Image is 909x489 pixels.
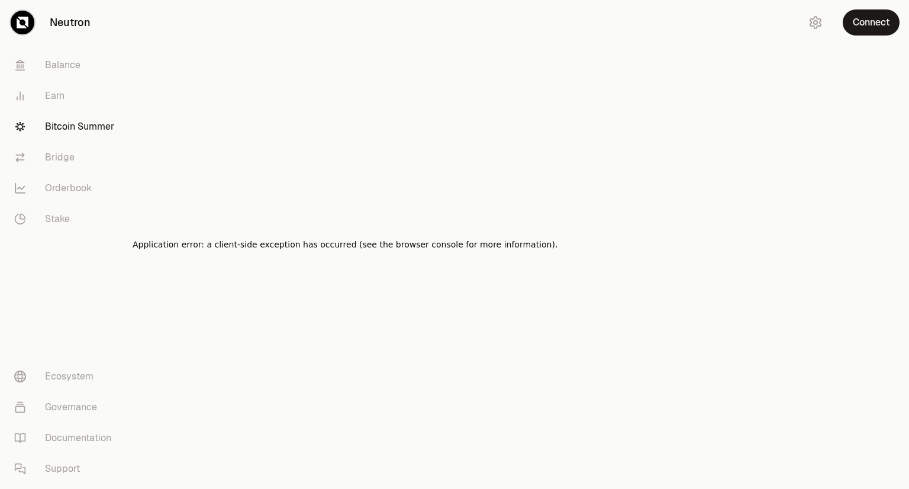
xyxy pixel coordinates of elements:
a: Governance [5,392,128,423]
a: Earn [5,81,128,111]
a: Orderbook [5,173,128,204]
a: Ecosystem [5,361,128,392]
a: Documentation [5,423,128,453]
button: Connect [843,9,900,36]
a: Support [5,453,128,484]
a: Bridge [5,142,128,173]
a: Bitcoin Summer [5,111,128,142]
a: Balance [5,50,128,81]
a: Stake [5,204,128,234]
h2: Application error: a client-side exception has occurred (see the browser console for more informa... [133,236,557,253]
